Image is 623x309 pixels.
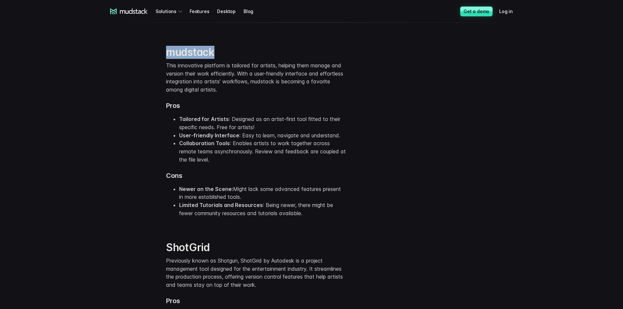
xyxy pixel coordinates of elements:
[166,241,210,254] strong: ShotGrid
[244,5,261,17] a: Blog
[166,61,346,94] p: This innovative platform is tailored for artists, helping them manage and version their work effi...
[179,201,346,217] li: : Being newer, there might be fewer community resources and tutorials available.
[166,297,180,305] strong: Pros
[179,139,346,163] li: : Enables artists to work together across remote teams asynchronously. Review and feedback are co...
[156,5,184,17] div: Solutions
[190,5,217,17] a: Features
[217,5,244,17] a: Desktop
[179,115,346,131] li: : Designed as an artist-first tool fitted to their specific needs. Free for artists!
[179,186,233,192] strong: Newer on the Scene:
[110,9,148,14] a: mudstack logo
[499,5,521,17] a: Log in
[460,7,493,16] a: Get a demo
[179,116,229,122] strong: Tailored for Artists
[166,46,214,59] strong: mudstack
[179,131,346,140] li: : Easy to learn, navigate and understand.
[166,172,182,180] strong: Cons
[166,102,180,110] strong: Pros
[179,140,230,146] strong: Collaboration Tools
[179,202,263,208] strong: Limited Tutorials and Resources
[179,185,346,201] li: Might lack some advanced features present in more established tools.
[166,257,346,289] p: Previously known as Shotgun, ShotGrid by Autodesk is a project management tool designed for the e...
[179,132,239,139] strong: User-friendly Interface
